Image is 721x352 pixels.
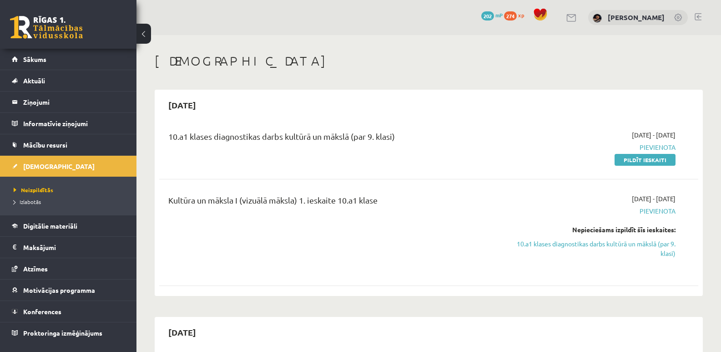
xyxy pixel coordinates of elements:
h1: [DEMOGRAPHIC_DATA] [155,53,703,69]
span: Proktoringa izmēģinājums [23,329,102,337]
legend: Informatīvie ziņojumi [23,113,125,134]
span: [DATE] - [DATE] [632,194,676,204]
legend: Ziņojumi [23,92,125,112]
div: Nepieciešams izpildīt šīs ieskaites: [515,225,676,235]
span: Aktuāli [23,77,45,85]
a: Neizpildītās [14,186,127,194]
a: Atzīmes [12,258,125,279]
a: Maksājumi [12,237,125,258]
a: Pildīt ieskaiti [615,154,676,166]
a: Digitālie materiāli [12,215,125,236]
a: Ziņojumi [12,92,125,112]
a: [PERSON_NAME] [608,13,665,22]
span: [DEMOGRAPHIC_DATA] [23,162,95,170]
span: Atzīmes [23,265,48,273]
a: Izlabotās [14,198,127,206]
h2: [DATE] [159,94,205,116]
a: [DEMOGRAPHIC_DATA] [12,156,125,177]
span: [DATE] - [DATE] [632,130,676,140]
a: Rīgas 1. Tālmācības vidusskola [10,16,83,39]
a: Konferences [12,301,125,322]
span: mP [495,11,503,19]
div: 10.a1 klases diagnostikas darbs kultūrā un mākslā (par 9. klasi) [168,130,502,147]
span: 274 [504,11,517,20]
h2: [DATE] [159,321,205,343]
span: Konferences [23,307,61,316]
span: Neizpildītās [14,186,53,194]
div: Kultūra un māksla I (vizuālā māksla) 1. ieskaite 10.a1 klase [168,194,502,211]
a: Aktuāli [12,70,125,91]
a: Informatīvie ziņojumi [12,113,125,134]
a: 274 xp [504,11,529,19]
a: Sākums [12,49,125,70]
span: Digitālie materiāli [23,222,77,230]
span: Motivācijas programma [23,286,95,294]
span: Mācību resursi [23,141,67,149]
a: Proktoringa izmēģinājums [12,322,125,343]
img: Daila Kronberga [593,14,602,23]
span: Pievienota [515,143,676,152]
legend: Maksājumi [23,237,125,258]
a: Mācību resursi [12,134,125,155]
span: Sākums [23,55,46,63]
span: 202 [481,11,494,20]
span: xp [518,11,524,19]
a: 10.a1 klases diagnostikas darbs kultūrā un mākslā (par 9. klasi) [515,239,676,258]
a: 202 mP [481,11,503,19]
a: Motivācijas programma [12,280,125,301]
span: Izlabotās [14,198,41,205]
span: Pievienota [515,206,676,216]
